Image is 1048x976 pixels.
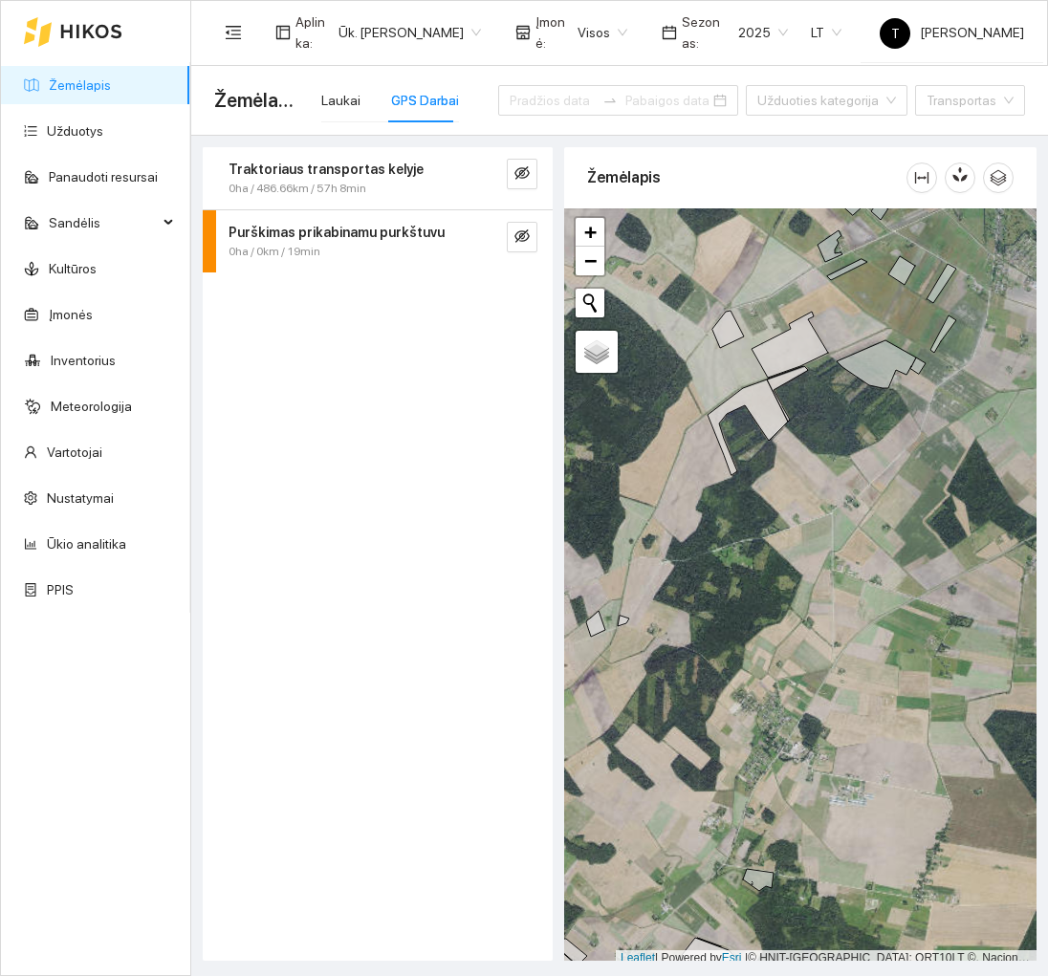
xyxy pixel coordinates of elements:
span: + [584,220,597,244]
span: 2025 [738,18,788,47]
button: Initiate a new search [576,289,604,317]
button: eye-invisible [507,222,537,252]
div: Traktoriaus transportas kelyje0ha / 486.66km / 57h 8mineye-invisible [203,147,553,209]
a: Meteorologija [51,399,132,414]
div: Laukai [321,90,360,111]
span: eye-invisible [514,228,530,247]
a: Žemėlapis [49,77,111,93]
a: Layers [576,331,618,373]
a: Kultūros [49,261,97,276]
strong: Purškimas prikabinamu purkštuvu [229,225,445,240]
span: eye-invisible [514,165,530,184]
div: GPS Darbai [391,90,459,111]
span: 0ha / 486.66km / 57h 8min [229,180,366,198]
a: Zoom out [576,247,604,275]
div: Purškimas prikabinamu purkštuvu0ha / 0km / 19mineye-invisible [203,210,553,272]
div: | Powered by © HNIT-[GEOGRAPHIC_DATA]; ORT10LT ©, Nacionalinė žemės tarnyba prie AM, [DATE]-[DATE] [616,950,1037,966]
span: column-width [907,170,936,185]
a: Įmonės [49,307,93,322]
span: Visos [578,18,627,47]
a: Panaudoti resursai [49,169,158,184]
a: Užduotys [47,123,103,139]
span: [PERSON_NAME] [880,25,1024,40]
button: menu-fold [214,13,252,52]
span: T [891,18,900,49]
span: − [584,249,597,272]
a: Leaflet [621,951,655,965]
a: Esri [722,951,742,965]
button: eye-invisible [507,159,537,189]
span: Įmonė : [535,11,566,54]
button: column-width [906,163,937,193]
a: PPIS [47,582,74,597]
a: Ūkio analitika [47,536,126,552]
span: layout [275,25,291,40]
input: Pradžios data [510,90,594,111]
span: LT [811,18,841,47]
span: | [745,951,748,965]
a: Vartotojai [47,445,102,460]
span: Aplinka : [295,11,327,54]
a: Nustatymai [47,490,114,506]
span: Ūk. Sigitas Krivickas [338,18,481,47]
span: calendar [662,25,677,40]
div: Žemėlapis [587,150,906,205]
span: swap-right [602,93,618,108]
span: Žemėlapis [214,85,298,116]
span: shop [515,25,531,40]
span: Sandėlis [49,204,158,242]
span: 0ha / 0km / 19min [229,243,320,261]
input: Pabaigos data [625,90,710,111]
span: Sezonas : [682,11,727,54]
span: menu-fold [225,24,242,41]
a: Inventorius [51,353,116,368]
a: Zoom in [576,218,604,247]
strong: Traktoriaus transportas kelyje [229,162,424,177]
span: to [602,93,618,108]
